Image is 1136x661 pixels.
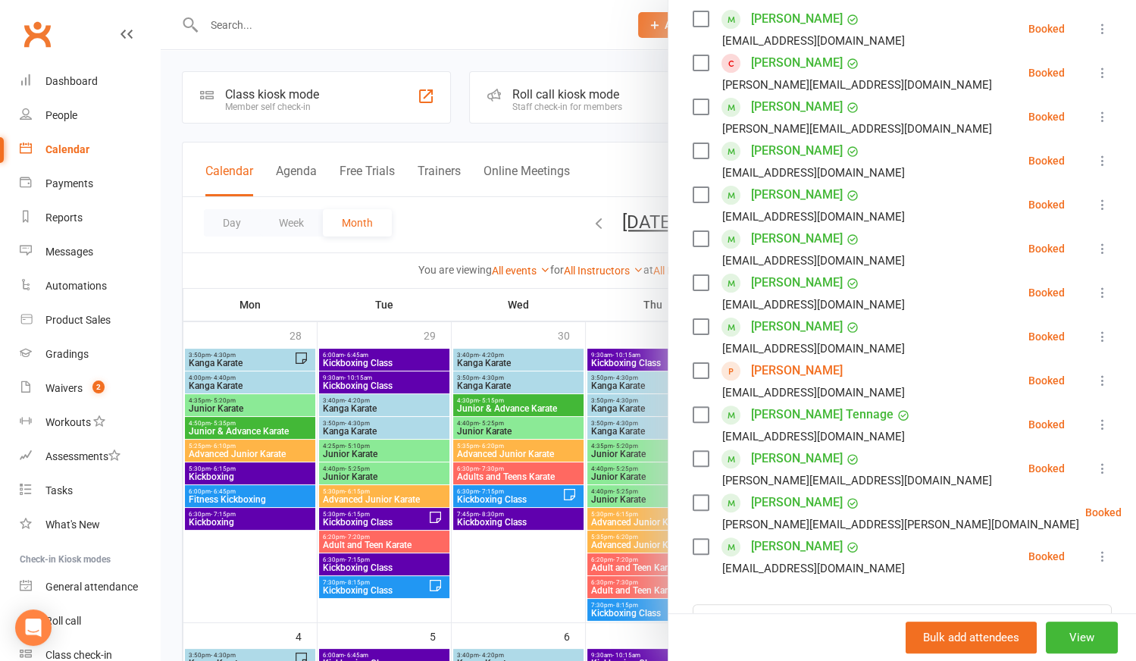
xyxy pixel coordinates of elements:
[722,119,992,139] div: [PERSON_NAME][EMAIL_ADDRESS][DOMAIN_NAME]
[751,403,893,427] a: [PERSON_NAME] Tennage
[722,75,992,95] div: [PERSON_NAME][EMAIL_ADDRESS][DOMAIN_NAME]
[45,75,98,87] div: Dashboard
[751,359,843,383] a: [PERSON_NAME]
[1085,507,1122,518] div: Booked
[20,570,160,604] a: General attendance kiosk mode
[45,382,83,394] div: Waivers
[722,383,905,403] div: [EMAIL_ADDRESS][DOMAIN_NAME]
[20,303,160,337] a: Product Sales
[20,133,160,167] a: Calendar
[20,64,160,99] a: Dashboard
[751,490,843,515] a: [PERSON_NAME]
[45,211,83,224] div: Reports
[20,406,160,440] a: Workouts
[45,177,93,190] div: Payments
[751,315,843,339] a: [PERSON_NAME]
[45,109,77,121] div: People
[45,314,111,326] div: Product Sales
[1028,331,1065,342] div: Booked
[20,269,160,303] a: Automations
[751,183,843,207] a: [PERSON_NAME]
[45,416,91,428] div: Workouts
[20,99,160,133] a: People
[693,604,1112,636] input: Search to add attendees
[1046,622,1118,653] button: View
[1028,67,1065,78] div: Booked
[20,337,160,371] a: Gradings
[722,471,992,490] div: [PERSON_NAME][EMAIL_ADDRESS][DOMAIN_NAME]
[1028,375,1065,386] div: Booked
[1028,111,1065,122] div: Booked
[751,534,843,559] a: [PERSON_NAME]
[45,280,107,292] div: Automations
[906,622,1037,653] button: Bulk add attendees
[722,515,1079,534] div: [PERSON_NAME][EMAIL_ADDRESS][PERSON_NAME][DOMAIN_NAME]
[751,227,843,251] a: [PERSON_NAME]
[45,649,112,661] div: Class check-in
[18,15,56,53] a: Clubworx
[20,508,160,542] a: What's New
[92,381,105,393] span: 2
[1028,287,1065,298] div: Booked
[45,143,89,155] div: Calendar
[751,446,843,471] a: [PERSON_NAME]
[45,450,120,462] div: Assessments
[20,235,160,269] a: Messages
[45,581,138,593] div: General attendance
[1028,23,1065,34] div: Booked
[1028,551,1065,562] div: Booked
[722,31,905,51] div: [EMAIL_ADDRESS][DOMAIN_NAME]
[1028,463,1065,474] div: Booked
[45,615,81,627] div: Roll call
[751,51,843,75] a: [PERSON_NAME]
[722,427,905,446] div: [EMAIL_ADDRESS][DOMAIN_NAME]
[722,559,905,578] div: [EMAIL_ADDRESS][DOMAIN_NAME]
[722,251,905,271] div: [EMAIL_ADDRESS][DOMAIN_NAME]
[20,201,160,235] a: Reports
[45,484,73,497] div: Tasks
[45,348,89,360] div: Gradings
[1028,419,1065,430] div: Booked
[722,339,905,359] div: [EMAIL_ADDRESS][DOMAIN_NAME]
[1028,155,1065,166] div: Booked
[15,609,52,646] div: Open Intercom Messenger
[751,139,843,163] a: [PERSON_NAME]
[722,163,905,183] div: [EMAIL_ADDRESS][DOMAIN_NAME]
[45,246,93,258] div: Messages
[45,518,100,531] div: What's New
[20,167,160,201] a: Payments
[722,207,905,227] div: [EMAIL_ADDRESS][DOMAIN_NAME]
[751,271,843,295] a: [PERSON_NAME]
[20,474,160,508] a: Tasks
[1028,199,1065,210] div: Booked
[20,371,160,406] a: Waivers 2
[20,604,160,638] a: Roll call
[1028,243,1065,254] div: Booked
[20,440,160,474] a: Assessments
[751,95,843,119] a: [PERSON_NAME]
[722,295,905,315] div: [EMAIL_ADDRESS][DOMAIN_NAME]
[751,7,843,31] a: [PERSON_NAME]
